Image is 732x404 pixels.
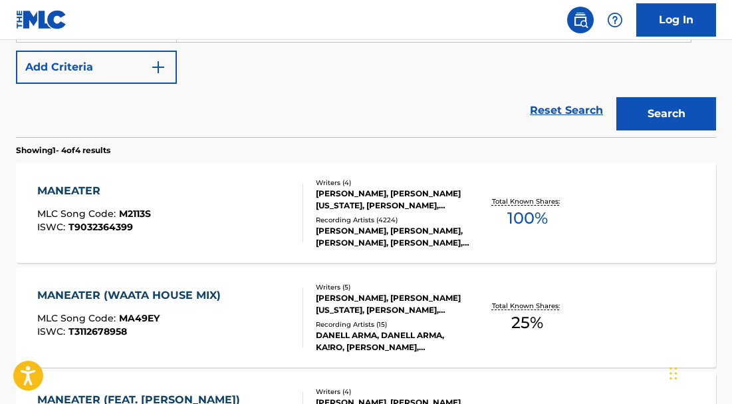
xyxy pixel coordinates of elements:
[607,12,623,28] img: help
[68,325,127,337] span: T3112678958
[316,188,469,212] div: [PERSON_NAME], [PERSON_NAME][US_STATE], [PERSON_NAME], [PERSON_NAME][GEOGRAPHIC_DATA]
[37,183,151,199] div: MANEATER
[492,301,563,311] p: Total Known Shares:
[492,196,563,206] p: Total Known Shares:
[602,7,628,33] div: Help
[670,353,677,393] div: Drag
[16,10,67,29] img: MLC Logo
[68,221,133,233] span: T9032364399
[572,12,588,28] img: search
[316,319,469,329] div: Recording Artists ( 15 )
[523,96,610,125] a: Reset Search
[316,292,469,316] div: [PERSON_NAME], [PERSON_NAME][US_STATE], [PERSON_NAME], [PERSON_NAME] [PERSON_NAME], [PERSON_NAME]
[16,51,177,84] button: Add Criteria
[119,312,160,324] span: MA49EY
[37,208,119,220] span: MLC Song Code :
[316,215,469,225] div: Recording Artists ( 4224 )
[37,312,119,324] span: MLC Song Code :
[507,206,548,230] span: 100 %
[316,282,469,292] div: Writers ( 5 )
[16,268,716,367] a: MANEATER (WAATA HOUSE MIX)MLC Song Code:MA49EYISWC:T3112678958Writers (5)[PERSON_NAME], [PERSON_N...
[37,325,68,337] span: ISWC :
[666,340,732,404] iframe: Chat Widget
[150,59,166,75] img: 9d2ae6d4665cec9f34b9.svg
[316,178,469,188] div: Writers ( 4 )
[567,7,594,33] a: Public Search
[316,225,469,249] div: [PERSON_NAME], [PERSON_NAME], [PERSON_NAME], [PERSON_NAME], [PERSON_NAME]
[37,221,68,233] span: ISWC :
[616,97,716,130] button: Search
[37,288,227,303] div: MANEATER (WAATA HOUSE MIX)
[636,3,716,37] a: Log In
[16,144,110,156] p: Showing 1 - 4 of 4 results
[16,163,716,263] a: MANEATERMLC Song Code:M2113SISWC:T9032364399Writers (4)[PERSON_NAME], [PERSON_NAME][US_STATE], [P...
[316,329,469,353] div: DANELL ARMA, DANELL ARMA, KA!RO, [PERSON_NAME], [PERSON_NAME]
[316,387,469,397] div: Writers ( 4 )
[119,208,151,220] span: M2113S
[511,311,543,335] span: 25 %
